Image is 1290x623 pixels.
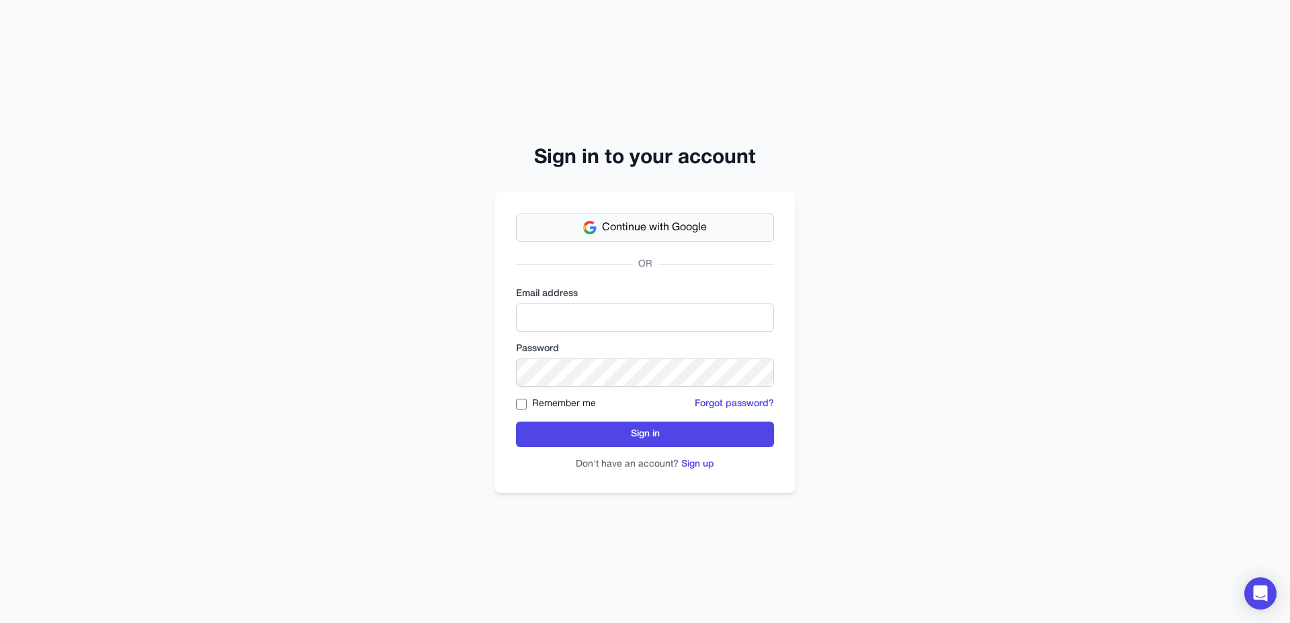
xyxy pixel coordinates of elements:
h2: Sign in to your account [494,146,795,171]
p: Don't have an account? [516,458,774,471]
span: Continue with Google [602,220,707,236]
label: Email address [516,287,774,301]
img: Google [583,221,597,234]
button: Forgot password? [695,397,774,411]
div: Open Intercom Messenger [1244,577,1277,610]
button: Continue with Google [516,213,774,242]
button: Sign in [516,422,774,447]
label: Remember me [532,397,596,411]
label: Password [516,342,774,356]
button: Sign up [681,458,714,471]
span: OR [633,258,658,271]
